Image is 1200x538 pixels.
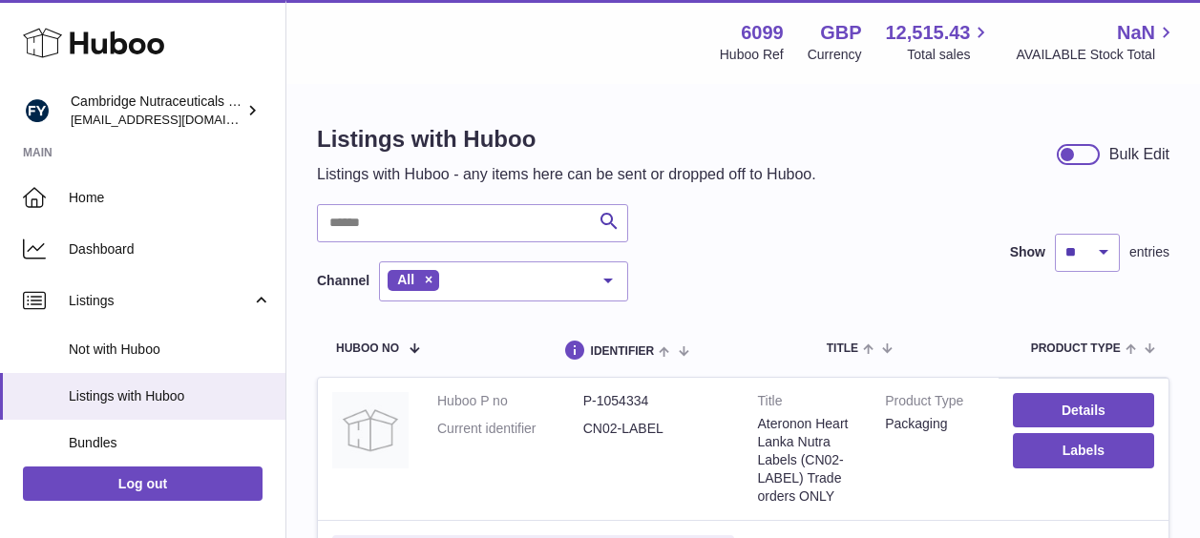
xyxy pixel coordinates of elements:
[758,415,857,505] div: Ateronon Heart Lanka Nutra Labels (CN02-LABEL) Trade orders ONLY
[1016,20,1177,64] a: NaN AVAILABLE Stock Total
[907,46,992,64] span: Total sales
[332,392,409,468] img: Ateronon Heart Lanka Nutra Labels (CN02-LABEL) Trade orders ONLY
[23,466,263,501] a: Log out
[808,46,862,64] div: Currency
[69,434,271,452] span: Bundles
[69,292,251,310] span: Listings
[758,392,857,415] strong: Title
[69,341,271,359] span: Not with Huboo
[1031,342,1121,355] span: Product Type
[885,415,984,433] div: packaging
[583,392,729,410] dd: P-1054334
[71,93,242,129] div: Cambridge Nutraceuticals Ltd
[71,112,281,127] span: [EMAIL_ADDRESS][DOMAIN_NAME]
[720,46,784,64] div: Huboo Ref
[591,345,655,358] span: identifier
[69,189,271,207] span: Home
[437,420,583,438] dt: Current identifier
[1117,20,1155,46] span: NaN
[317,272,369,290] label: Channel
[1013,433,1154,467] button: Labels
[1016,46,1177,64] span: AVAILABLE Stock Total
[583,420,729,438] dd: CN02-LABEL
[69,240,271,259] span: Dashboard
[23,96,52,125] img: internalAdmin-6099@internal.huboo.com
[397,272,414,287] span: All
[820,20,861,46] strong: GBP
[741,20,784,46] strong: 6099
[317,124,816,155] h1: Listings with Huboo
[885,20,970,46] span: 12,515.43
[827,342,858,355] span: title
[1129,243,1169,261] span: entries
[885,392,984,415] strong: Product Type
[1109,144,1169,165] div: Bulk Edit
[1013,393,1154,427] a: Details
[437,392,583,410] dt: Huboo P no
[885,20,992,64] a: 12,515.43 Total sales
[1010,243,1045,261] label: Show
[69,387,271,405] span: Listings with Huboo
[317,164,816,185] p: Listings with Huboo - any items here can be sent or dropped off to Huboo.
[336,342,399,355] span: Huboo no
